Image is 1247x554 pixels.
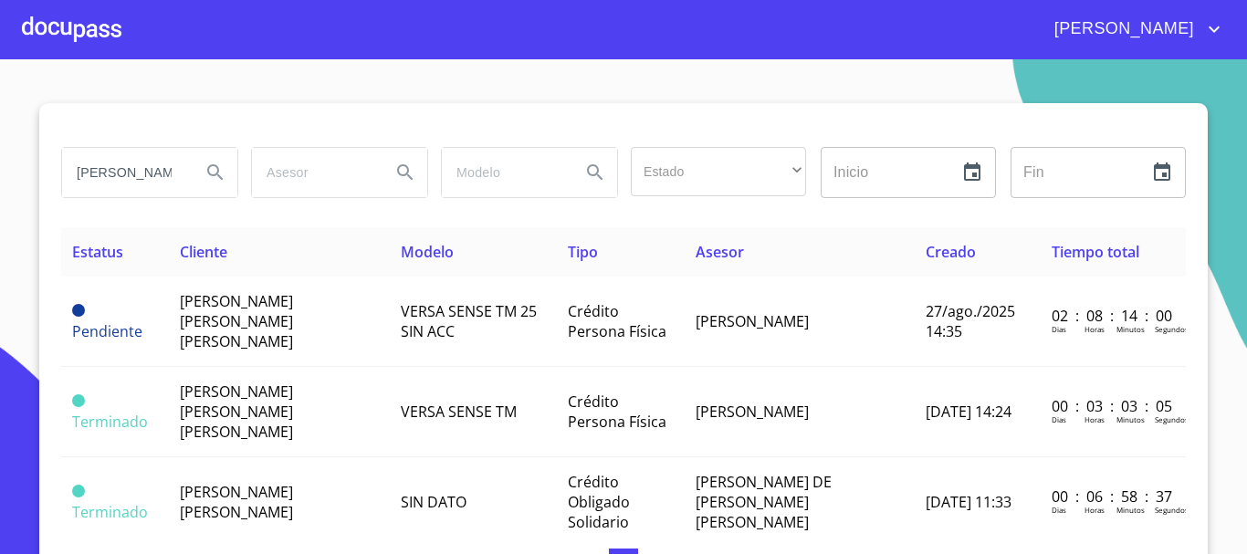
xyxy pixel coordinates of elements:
span: Terminado [72,394,85,407]
p: Horas [1085,505,1105,515]
span: [DATE] 11:33 [926,492,1011,512]
span: [PERSON_NAME] [PERSON_NAME] [PERSON_NAME] [180,291,293,351]
input: search [442,148,566,197]
span: Pendiente [72,321,142,341]
span: [PERSON_NAME] [PERSON_NAME] [180,482,293,522]
p: 00 : 03 : 03 : 05 [1052,396,1175,416]
p: Minutos [1116,324,1145,334]
span: Modelo [401,242,454,262]
span: 27/ago./2025 14:35 [926,301,1015,341]
span: Crédito Obligado Solidario [568,472,630,532]
div: ​ [631,147,806,196]
span: SIN DATO [401,492,466,512]
span: Terminado [72,412,148,432]
span: [PERSON_NAME] [696,402,809,422]
span: [DATE] 14:24 [926,402,1011,422]
span: VERSA SENSE TM [401,402,517,422]
button: Search [383,151,427,194]
p: Horas [1085,324,1105,334]
span: Terminado [72,485,85,497]
span: Pendiente [72,304,85,317]
p: Minutos [1116,414,1145,424]
button: account of current user [1041,15,1225,44]
button: Search [573,151,617,194]
p: Dias [1052,414,1066,424]
p: Segundos [1155,505,1189,515]
p: 02 : 08 : 14 : 00 [1052,306,1175,326]
p: Dias [1052,505,1066,515]
span: [PERSON_NAME] [696,311,809,331]
p: Segundos [1155,324,1189,334]
span: Crédito Persona Física [568,301,666,341]
p: Minutos [1116,505,1145,515]
input: search [62,148,186,197]
span: [PERSON_NAME] [PERSON_NAME] [PERSON_NAME] [180,382,293,442]
span: Tiempo total [1052,242,1139,262]
span: Creado [926,242,976,262]
span: Estatus [72,242,123,262]
p: Horas [1085,414,1105,424]
span: Terminado [72,502,148,522]
span: Crédito Persona Física [568,392,666,432]
p: Dias [1052,324,1066,334]
span: Tipo [568,242,598,262]
p: Segundos [1155,414,1189,424]
span: Cliente [180,242,227,262]
span: VERSA SENSE TM 25 SIN ACC [401,301,537,341]
span: [PERSON_NAME] DE [PERSON_NAME] [PERSON_NAME] [696,472,832,532]
span: [PERSON_NAME] [1041,15,1203,44]
p: 00 : 06 : 58 : 37 [1052,486,1175,507]
span: Asesor [696,242,744,262]
input: search [252,148,376,197]
button: Search [194,151,237,194]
